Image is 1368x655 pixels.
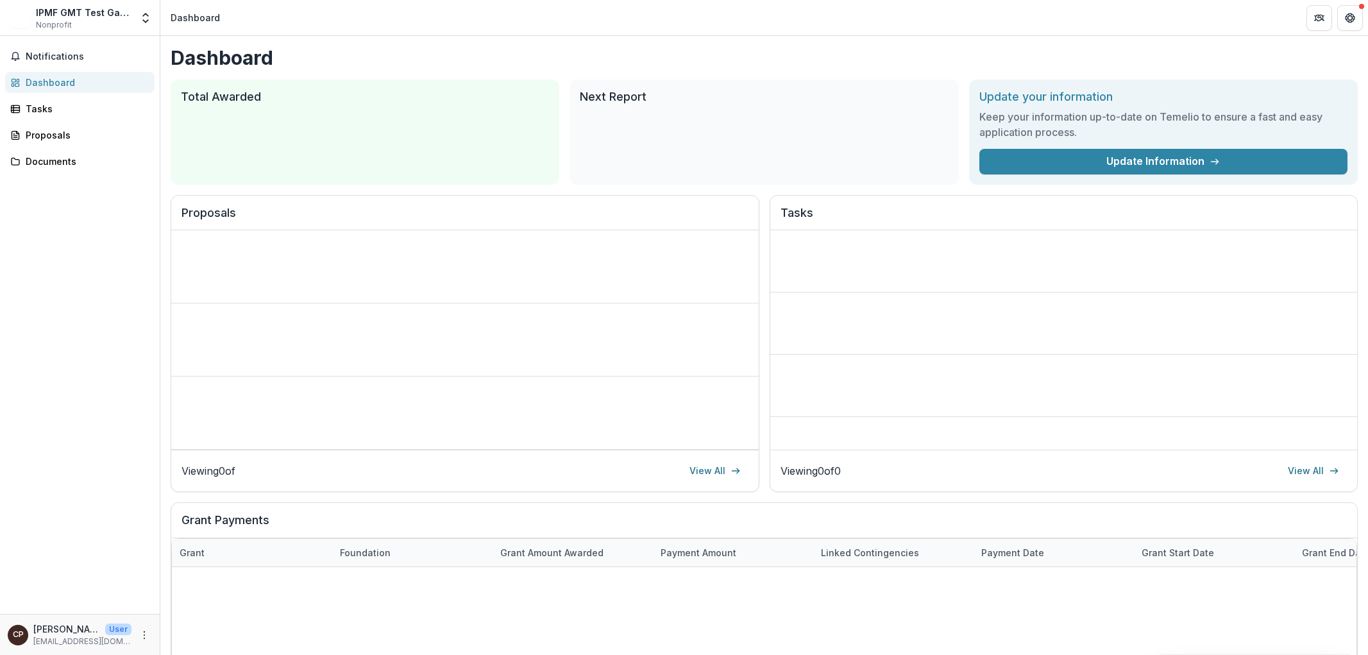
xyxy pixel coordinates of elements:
[33,636,131,647] p: [EMAIL_ADDRESS][DOMAIN_NAME]
[682,461,748,481] a: View All
[781,463,841,479] p: Viewing 0 of 0
[5,98,155,119] a: Tasks
[181,90,549,104] h2: Total Awarded
[182,206,748,230] h2: Proposals
[5,124,155,146] a: Proposals
[5,151,155,172] a: Documents
[26,128,144,142] div: Proposals
[171,11,220,24] div: Dashboard
[26,76,144,89] div: Dashboard
[1280,461,1347,481] a: View All
[182,463,235,479] p: Viewing 0 of
[13,631,24,639] div: Carol Posso
[580,90,948,104] h2: Next Report
[5,46,155,67] button: Notifications
[979,90,1347,104] h2: Update your information
[182,513,1347,538] h2: Grant Payments
[137,627,152,643] button: More
[36,19,72,31] span: Nonprofit
[26,155,144,168] div: Documents
[781,206,1347,230] h2: Tasks
[26,51,149,62] span: Notifications
[137,5,155,31] button: Open entity switcher
[979,109,1347,140] h3: Keep your information up-to-date on Temelio to ensure a fast and easy application process.
[5,72,155,93] a: Dashboard
[1337,5,1363,31] button: Get Help
[26,102,144,115] div: Tasks
[36,6,131,19] div: IPMF GMT Test Garden
[1306,5,1332,31] button: Partners
[979,149,1347,174] a: Update Information
[171,46,1358,69] h1: Dashboard
[165,8,225,27] nav: breadcrumb
[33,622,100,636] p: [PERSON_NAME]
[105,624,131,635] p: User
